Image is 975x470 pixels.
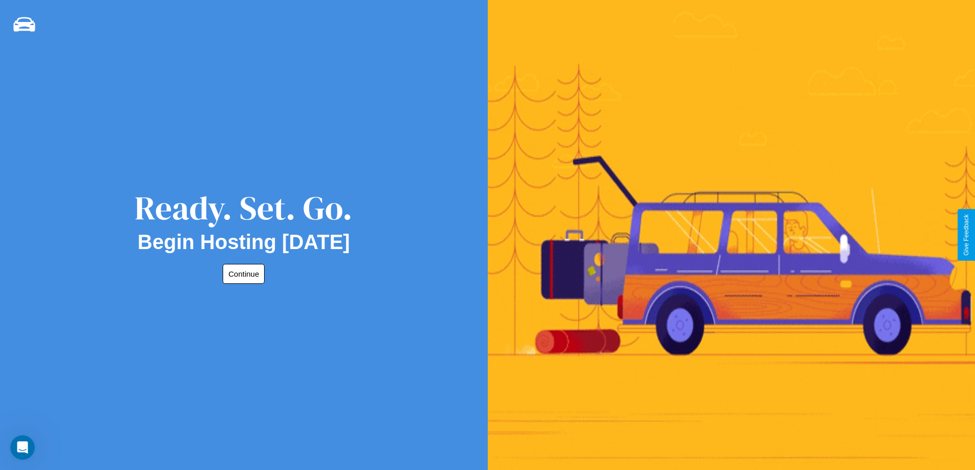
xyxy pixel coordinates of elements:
div: Give Feedback [963,214,970,256]
iframe: Intercom live chat [10,435,35,460]
h2: Begin Hosting [DATE] [138,231,350,254]
div: Ready. Set. Go. [135,185,353,231]
button: Continue [223,264,265,284]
